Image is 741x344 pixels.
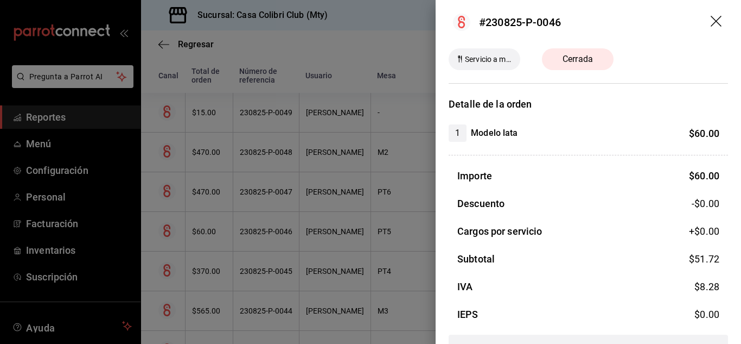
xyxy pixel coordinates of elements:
span: $ 51.72 [689,253,719,265]
span: -$0.00 [692,196,719,211]
h3: IEPS [457,307,478,322]
h3: Cargos por servicio [457,224,542,239]
h3: Subtotal [457,252,495,266]
span: $ 60.00 [689,128,719,139]
h3: IVA [457,279,472,294]
span: 1 [449,127,467,140]
button: drag [711,16,724,29]
span: +$ 0.00 [689,224,719,239]
span: $ 0.00 [694,309,719,320]
h3: Descuento [457,196,504,211]
h3: Detalle de la orden [449,97,728,111]
span: Servicio a mesa [461,54,516,65]
span: $ 60.00 [689,170,719,182]
span: $ 8.28 [694,281,719,292]
h3: Importe [457,168,492,183]
h4: Modelo lata [471,127,518,140]
div: #230825-P-0046 [479,14,561,30]
span: Cerrada [556,53,599,66]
